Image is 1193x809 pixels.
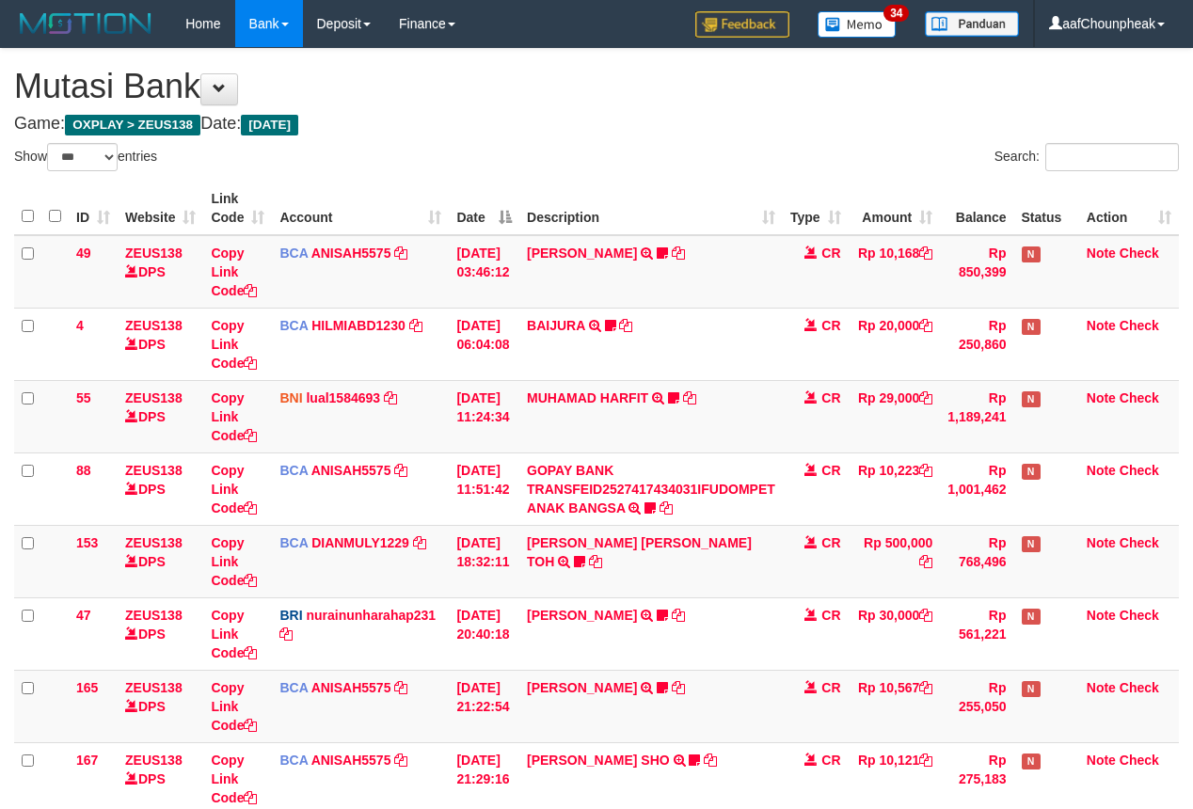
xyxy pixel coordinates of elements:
[1087,680,1116,695] a: Note
[211,318,257,371] a: Copy Link Code
[118,452,203,525] td: DPS
[919,463,932,478] a: Copy Rp 10,223 to clipboard
[821,318,840,333] span: CR
[883,5,909,22] span: 34
[241,115,298,135] span: [DATE]
[449,670,519,742] td: [DATE] 21:22:54
[1022,536,1041,552] span: Has Note
[76,463,91,478] span: 88
[279,535,308,550] span: BCA
[1120,753,1159,768] a: Check
[1045,143,1179,171] input: Search:
[47,143,118,171] select: Showentries
[118,182,203,235] th: Website: activate to sort column ascending
[672,608,685,623] a: Copy RISAL WAHYUDI to clipboard
[125,246,183,261] a: ZEUS138
[1087,753,1116,768] a: Note
[919,753,932,768] a: Copy Rp 10,121 to clipboard
[211,463,257,516] a: Copy Link Code
[76,680,98,695] span: 165
[919,390,932,405] a: Copy Rp 29,000 to clipboard
[311,535,409,550] a: DIANMULY1229
[449,380,519,452] td: [DATE] 11:24:34
[409,318,422,333] a: Copy HILMIABD1230 to clipboard
[940,380,1013,452] td: Rp 1,189,241
[203,182,272,235] th: Link Code: activate to sort column ascending
[69,182,118,235] th: ID: activate to sort column ascending
[306,390,380,405] a: lual1584693
[1022,681,1041,697] span: Has Note
[311,753,391,768] a: ANISAH5575
[919,318,932,333] a: Copy Rp 20,000 to clipboard
[76,608,91,623] span: 47
[1087,318,1116,333] a: Note
[65,115,200,135] span: OXPLAY > ZEUS138
[672,246,685,261] a: Copy INA PAUJANAH to clipboard
[125,753,183,768] a: ZEUS138
[211,390,257,443] a: Copy Link Code
[1079,182,1179,235] th: Action: activate to sort column ascending
[849,308,941,380] td: Rp 20,000
[940,525,1013,597] td: Rp 768,496
[940,452,1013,525] td: Rp 1,001,462
[14,9,157,38] img: MOTION_logo.png
[1022,464,1041,480] span: Has Note
[279,318,308,333] span: BCA
[919,680,932,695] a: Copy Rp 10,567 to clipboard
[449,525,519,597] td: [DATE] 18:32:11
[527,318,585,333] a: BAIJURA
[527,463,775,516] a: GOPAY BANK TRANSFEID2527417434031IFUDOMPET ANAK BANGSA
[589,554,602,569] a: Copy CARINA OCTAVIA TOH to clipboard
[940,308,1013,380] td: Rp 250,860
[527,608,637,623] a: [PERSON_NAME]
[211,535,257,588] a: Copy Link Code
[940,597,1013,670] td: Rp 561,221
[14,115,1179,134] h4: Game: Date:
[821,463,840,478] span: CR
[279,627,293,642] a: Copy nurainunharahap231 to clipboard
[279,390,302,405] span: BNI
[449,597,519,670] td: [DATE] 20:40:18
[527,390,648,405] a: MUHAMAD HARFIT
[76,246,91,261] span: 49
[311,246,391,261] a: ANISAH5575
[821,608,840,623] span: CR
[1022,753,1041,769] span: Has Note
[672,680,685,695] a: Copy TIFFANY MEIK to clipboard
[1120,318,1159,333] a: Check
[919,246,932,261] a: Copy Rp 10,168 to clipboard
[1022,609,1041,625] span: Has Note
[1022,246,1041,262] span: Has Note
[306,608,436,623] a: nurainunharahap231
[821,390,840,405] span: CR
[279,463,308,478] span: BCA
[449,308,519,380] td: [DATE] 06:04:08
[940,670,1013,742] td: Rp 255,050
[1022,391,1041,407] span: Has Note
[14,68,1179,105] h1: Mutasi Bank
[118,525,203,597] td: DPS
[1120,535,1159,550] a: Check
[527,535,752,569] a: [PERSON_NAME] [PERSON_NAME] TOH
[1087,608,1116,623] a: Note
[279,680,308,695] span: BCA
[394,246,407,261] a: Copy ANISAH5575 to clipboard
[849,182,941,235] th: Amount: activate to sort column ascending
[849,380,941,452] td: Rp 29,000
[821,680,840,695] span: CR
[279,608,302,623] span: BRI
[311,318,406,333] a: HILMIABD1230
[519,182,783,235] th: Description: activate to sort column ascending
[919,608,932,623] a: Copy Rp 30,000 to clipboard
[394,753,407,768] a: Copy ANISAH5575 to clipboard
[783,182,849,235] th: Type: activate to sort column ascending
[940,182,1013,235] th: Balance
[527,753,670,768] a: [PERSON_NAME] SHO
[1087,535,1116,550] a: Note
[1120,390,1159,405] a: Check
[925,11,1019,37] img: panduan.png
[1022,319,1041,335] span: Has Note
[125,680,183,695] a: ZEUS138
[849,525,941,597] td: Rp 500,000
[660,500,673,516] a: Copy GOPAY BANK TRANSFEID2527417434031IFUDOMPET ANAK BANGSA to clipboard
